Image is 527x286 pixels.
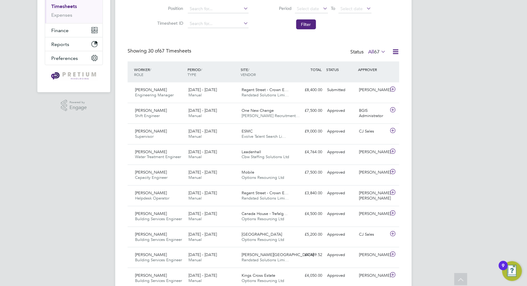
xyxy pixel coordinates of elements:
div: £4,764.00 [293,147,325,157]
div: BGIS Administrator [357,106,389,121]
span: [PERSON_NAME] [135,87,167,92]
div: [PERSON_NAME] [357,167,389,178]
span: Leadenhall [242,149,261,154]
div: Approved [325,106,357,116]
div: Approved [325,229,357,240]
span: One New Change [242,108,274,113]
a: Timesheets [51,3,77,9]
div: £3,840.00 [293,188,325,198]
span: Evolve Talent Search Li… [242,134,286,139]
span: Cbw Staffing Solutions Ltd [242,154,289,159]
div: CJ Sales [357,126,389,137]
span: Manual [188,237,202,242]
img: pretium-logo-retina.png [49,71,98,81]
div: WORKER [133,64,186,80]
span: ESMC [242,128,253,134]
div: SITE [239,64,293,80]
div: APPROVER [357,64,389,75]
span: Manual [188,92,202,98]
button: Open Resource Center, 9 new notifications [502,261,522,281]
span: Building Services Engineer [135,237,182,242]
span: Reports [51,41,69,47]
div: [PERSON_NAME] [357,85,389,95]
label: Position [156,6,183,11]
span: [PERSON_NAME] [135,252,167,257]
span: [PERSON_NAME] [135,232,167,237]
span: Select date [297,6,319,11]
div: Approved [325,147,357,157]
span: [DATE] - [DATE] [188,273,217,278]
div: £4,050.00 [293,271,325,281]
span: [DATE] - [DATE] [188,108,217,113]
button: Finance [45,23,103,37]
span: [PERSON_NAME] [135,190,167,196]
span: / [150,67,151,72]
span: Manual [188,113,202,118]
span: Regent Street - Crown E… [242,190,289,196]
span: Manual [188,175,202,180]
div: [PERSON_NAME] [357,271,389,281]
span: Randstad Solutions Limi… [242,196,289,201]
button: Preferences [45,51,103,65]
span: Options Resourcing Ltd [242,175,285,180]
div: PERIOD [186,64,239,80]
span: [PERSON_NAME] [135,170,167,175]
div: £7,500.00 [293,167,325,178]
input: Search for... [188,19,249,28]
span: Mobile [242,170,255,175]
span: [PERSON_NAME] [135,128,167,134]
span: Regent Street - Crown E… [242,87,289,92]
div: Approved [325,126,357,137]
div: £4,489.52 [293,250,325,260]
span: Building Services Engineer [135,278,182,283]
span: Randstad Solutions Limi… [242,257,289,263]
span: Options Resourcing Ltd [242,216,285,221]
div: £5,200.00 [293,229,325,240]
span: Manual [188,278,202,283]
span: 67 [374,49,380,55]
span: ROLE [134,72,143,77]
div: [PERSON_NAME] [357,147,389,157]
span: 67 Timesheets [148,48,191,54]
div: £9,000.00 [293,126,325,137]
span: Manual [188,154,202,159]
span: Engineering Manager [135,92,174,98]
input: Search for... [188,5,249,13]
span: Options Resourcing Ltd [242,278,285,283]
span: / [248,67,250,72]
div: Approved [325,167,357,178]
span: [GEOGRAPHIC_DATA] [242,232,282,237]
label: All [368,49,386,55]
div: Approved [325,250,357,260]
div: Submitted [325,85,357,95]
span: Helpdesk Operator [135,196,169,201]
span: Building Services Engineer [135,257,182,263]
span: Select date [341,6,363,11]
span: [PERSON_NAME] [135,149,167,154]
span: [DATE] - [DATE] [188,211,217,216]
div: Approved [325,271,357,281]
div: £4,500.00 [293,209,325,219]
div: Status [350,48,387,57]
span: [DATE] - [DATE] [188,232,217,237]
span: TYPE [188,72,196,77]
div: Approved [325,209,357,219]
span: To [329,4,337,12]
span: [PERSON_NAME] [135,273,167,278]
div: 9 [502,266,505,274]
span: Options Resourcing Ltd [242,237,285,242]
span: VENDOR [241,72,256,77]
label: Timesheet ID [156,20,183,26]
a: Expenses [51,12,72,18]
span: Engage [70,105,87,110]
span: Powered by [70,100,87,105]
span: Supervisor [135,134,154,139]
span: TOTAL [310,67,322,72]
span: Manual [188,196,202,201]
div: STATUS [325,64,357,75]
span: Capacity Engineer [135,175,167,180]
span: [DATE] - [DATE] [188,87,217,92]
div: Showing [128,48,192,54]
div: [PERSON_NAME] [357,209,389,219]
label: Period [264,6,292,11]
